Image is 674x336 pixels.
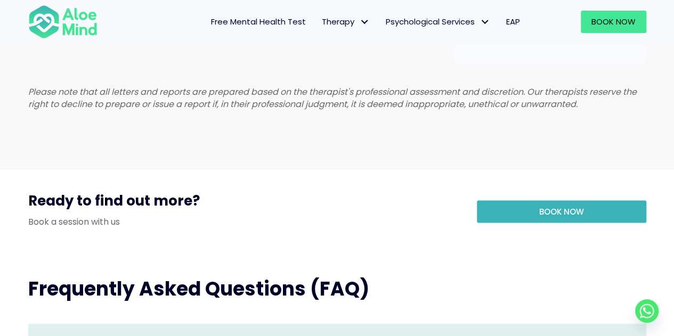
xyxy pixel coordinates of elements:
[28,215,461,227] p: Book a session with us
[111,11,528,33] nav: Menu
[28,86,637,110] em: Please note that all letters and reports are prepared based on the therapist's professional asses...
[378,11,498,33] a: Psychological ServicesPsychological Services: submenu
[539,206,584,217] span: Book Now
[28,191,461,215] h3: Ready to find out more?
[477,14,493,30] span: Psychological Services: submenu
[357,14,372,30] span: Therapy: submenu
[314,11,378,33] a: TherapyTherapy: submenu
[203,11,314,33] a: Free Mental Health Test
[498,11,528,33] a: EAP
[28,275,369,302] span: Frequently Asked Questions (FAQ)
[386,16,490,27] span: Psychological Services
[28,4,98,39] img: Aloe mind Logo
[211,16,306,27] span: Free Mental Health Test
[477,200,646,223] a: Book Now
[635,299,659,323] a: Whatsapp
[591,16,636,27] span: Book Now
[581,11,646,33] a: Book Now
[322,16,370,27] span: Therapy
[506,16,520,27] span: EAP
